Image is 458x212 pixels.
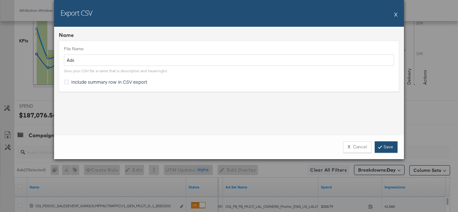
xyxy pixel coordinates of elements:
div: Name [59,32,399,39]
a: Save [375,141,398,153]
button: XCancel [343,141,371,153]
div: Give your CSV file a name that is descriptive and meaningful. [64,68,168,74]
h2: Export CSV [60,8,92,18]
span: Include summary row in CSV export [71,79,147,85]
button: X [394,8,398,21]
strong: X [348,144,350,150]
label: File Name [64,46,394,52]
